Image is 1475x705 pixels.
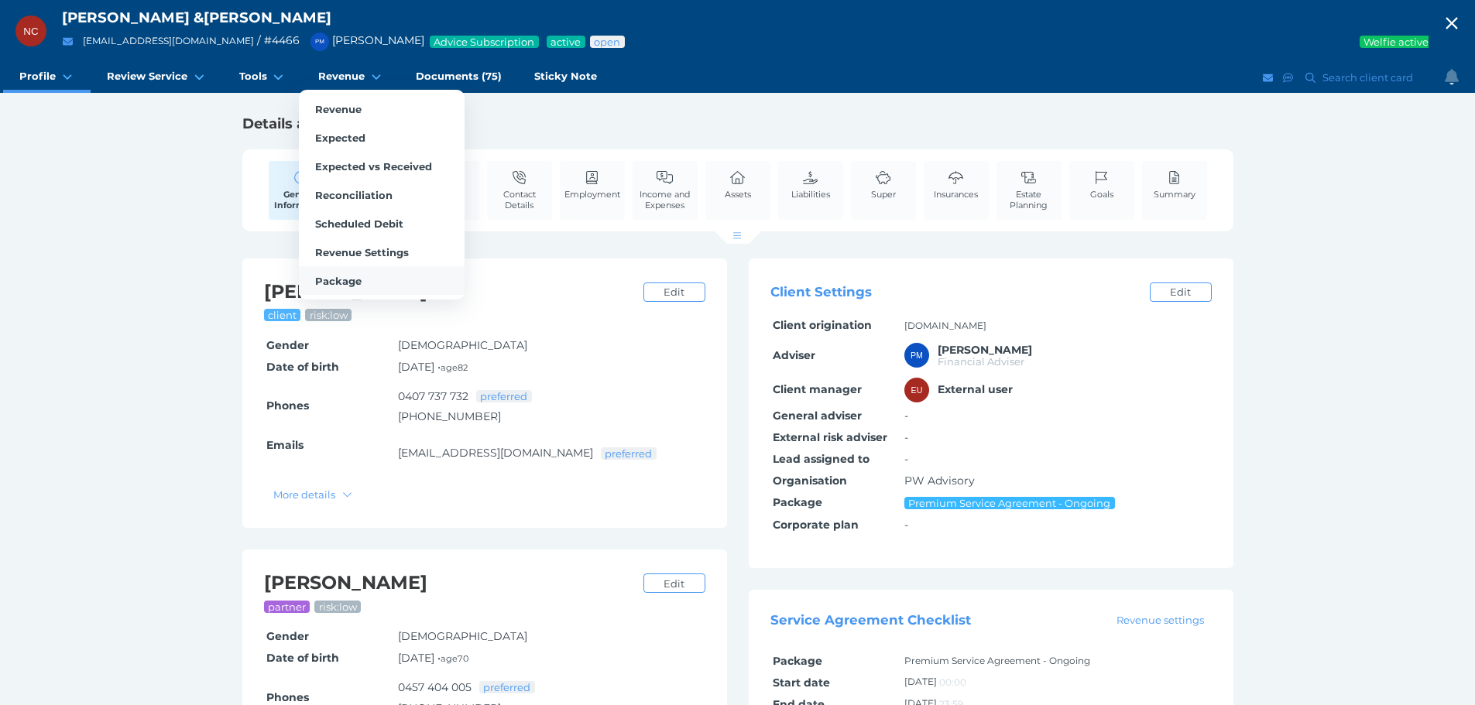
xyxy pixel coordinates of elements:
[239,70,267,83] span: Tools
[398,446,593,460] a: [EMAIL_ADDRESS][DOMAIN_NAME]
[299,152,465,180] a: Expected vs Received
[266,690,309,704] span: Phones
[318,601,358,613] span: risk: low
[310,33,329,51] div: Peter McDonald
[902,315,1212,337] td: [DOMAIN_NAME]
[315,38,324,45] span: PM
[564,189,620,200] span: Employment
[315,189,393,201] span: Reconciliation
[398,680,472,694] a: 0457 404 005
[267,488,339,501] span: More details
[1086,161,1117,208] a: Goals
[1090,189,1113,200] span: Goals
[91,62,222,93] a: Review Service
[773,348,815,362] span: Adviser
[911,351,923,360] span: PM
[315,160,432,173] span: Expected vs Received
[264,571,636,595] h2: [PERSON_NAME]
[273,189,330,210] span: General Information
[1363,36,1430,48] span: Welfie active
[269,161,334,220] a: General Information
[773,318,872,332] span: Client origination
[911,385,923,395] span: EU
[303,33,424,47] span: [PERSON_NAME]
[773,409,862,423] span: General adviser
[773,495,822,509] span: Package
[400,62,518,93] a: Documents (75)
[398,651,468,665] span: [DATE] •
[657,286,691,298] span: Edit
[83,35,254,46] a: [EMAIL_ADDRESS][DOMAIN_NAME]
[3,62,91,93] a: Profile
[996,161,1062,219] a: Estate Planning
[904,409,908,423] span: -
[264,280,636,304] h2: [PERSON_NAME]
[1000,189,1058,210] span: Estate Planning
[1110,614,1210,626] span: Revenue settings
[62,9,190,26] span: [PERSON_NAME]
[299,209,465,238] a: Scheduled Debit
[107,70,187,83] span: Review Service
[773,676,830,690] span: Start date
[604,447,653,460] span: preferred
[267,601,307,613] span: partner
[904,518,908,532] span: -
[257,33,300,47] span: / # 4466
[1154,189,1195,200] span: Summary
[266,399,309,412] span: Phones
[871,189,896,200] span: Super
[267,309,298,321] span: client
[938,382,1013,396] span: External user
[58,32,77,51] button: Email
[939,676,966,688] span: 00:00
[773,452,870,466] span: Lead assigned to
[398,409,501,423] a: [PHONE_NUMBER]
[266,360,339,374] span: Date of birth
[902,650,1212,672] td: Premium Service Agreement - Ongoing
[1150,282,1212,302] a: Edit
[1163,286,1197,298] span: Edit
[1298,68,1421,87] button: Search client card
[633,161,698,219] a: Income and Expenses
[398,338,527,352] span: [DEMOGRAPHIC_DATA]
[902,672,1212,693] td: [DATE]
[315,103,362,115] span: Revenue
[491,189,548,210] span: Contact Details
[593,36,622,48] span: Advice status: Review not yet booked in
[643,573,705,593] a: Edit
[398,360,468,374] span: [DATE] •
[299,180,465,209] a: Reconciliation
[266,484,360,504] button: More details
[315,275,362,287] span: Package
[15,15,46,46] div: Norman Clements
[309,309,349,321] span: risk: low
[773,382,862,396] span: Client manager
[657,577,691,590] span: Edit
[938,355,1024,368] span: Financial Adviser
[315,217,403,230] span: Scheduled Debit
[904,378,929,402] div: External user
[1261,68,1276,87] button: Email
[721,161,755,208] a: Assets
[1319,71,1420,84] span: Search client card
[1281,68,1296,87] button: SMS
[550,36,582,48] span: Service package status: Active service agreement in place
[242,115,1233,133] h1: Details and Management
[725,189,751,200] span: Assets
[773,654,822,668] span: Package
[907,497,1112,509] span: Premium Service Agreement - Ongoing
[266,651,339,665] span: Date of birth
[770,285,872,300] span: Client Settings
[299,238,465,266] a: Revenue Settings
[266,629,309,643] span: Gender
[773,474,847,488] span: Organisation
[398,629,527,643] span: [DEMOGRAPHIC_DATA]
[441,653,468,664] small: age 70
[930,161,982,208] a: Insurances
[479,390,529,402] span: preferred
[482,681,532,693] span: preferred
[773,518,859,532] span: Corporate plan
[904,474,975,488] span: PW Advisory
[433,36,536,48] span: Advice Subscription
[1109,612,1211,628] a: Revenue settings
